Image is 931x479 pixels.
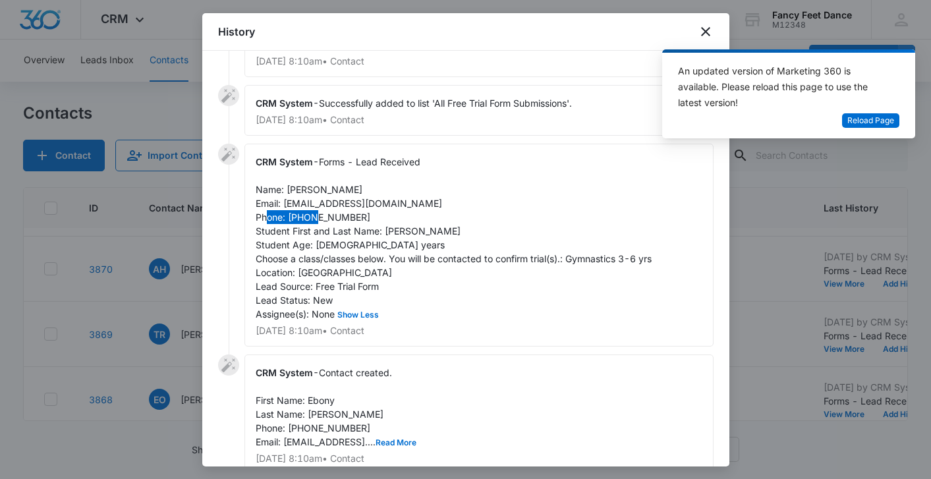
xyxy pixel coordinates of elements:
[256,98,313,109] span: CRM System
[256,454,702,463] p: [DATE] 8:10am • Contact
[244,26,714,77] div: -
[847,115,894,127] span: Reload Page
[256,57,702,66] p: [DATE] 8:10am • Contact
[256,156,313,167] span: CRM System
[244,85,714,136] div: -
[698,24,714,40] button: close
[319,98,572,109] span: Successfully added to list 'All Free Trial Form Submissions'.
[256,367,313,378] span: CRM System
[256,326,702,335] p: [DATE] 8:10am • Contact
[335,311,381,319] button: Show Less
[218,24,255,40] h1: History
[678,63,884,111] div: An updated version of Marketing 360 is available. Please reload this page to use the latest version!
[256,367,416,447] span: Contact created. First Name: Ebony Last Name: [PERSON_NAME] Phone: [PHONE_NUMBER] Email: [EMAIL_A...
[244,144,714,347] div: -
[244,354,714,474] div: -
[256,115,702,125] p: [DATE] 8:10am • Contact
[376,439,416,447] button: Read More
